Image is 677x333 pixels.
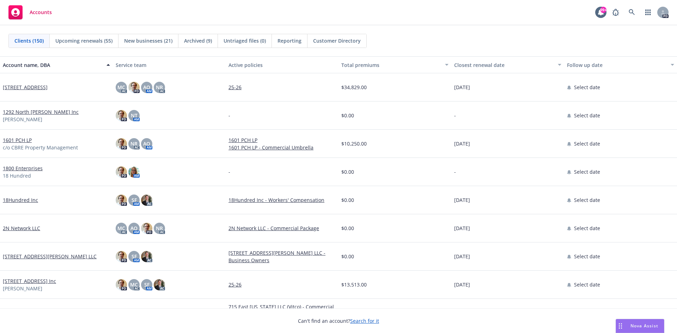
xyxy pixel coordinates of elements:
[3,144,78,151] span: c/o CBRE Property Management
[3,108,79,116] a: 1292 North [PERSON_NAME] Inc
[625,5,639,19] a: Search
[141,223,152,234] img: photo
[454,281,470,288] span: [DATE]
[228,249,336,264] a: [STREET_ADDRESS][PERSON_NAME] LLC - Business Owners
[3,116,42,123] span: [PERSON_NAME]
[454,196,470,204] span: [DATE]
[228,112,230,119] span: -
[228,168,230,175] span: -
[228,144,336,151] a: 1601 PCH LP - Commercial Umbrella
[567,61,666,69] div: Follow up date
[228,303,336,318] a: 715 East [US_STATE] LLC (Vitco) - Commercial Package
[454,84,470,91] span: [DATE]
[228,84,336,91] a: 25-26
[454,140,470,147] span: [DATE]
[616,319,625,333] div: Drag to move
[609,5,623,19] a: Report a Bug
[3,172,31,179] span: 18 Hundred
[228,61,336,69] div: Active policies
[574,281,600,288] span: Select date
[156,224,163,232] span: NR
[116,279,127,290] img: photo
[116,251,127,262] img: photo
[564,56,677,73] button: Follow up date
[350,317,379,324] a: Search for it
[451,56,564,73] button: Closest renewal date
[341,140,367,147] span: $10,250.00
[3,136,32,144] a: 1601 PCH LP
[224,37,266,44] span: Untriaged files (0)
[341,224,354,232] span: $0.00
[341,281,367,288] span: $13,513.00
[574,196,600,204] span: Select date
[630,323,658,329] span: Nova Assist
[454,253,470,260] span: [DATE]
[156,84,163,91] span: NR
[6,2,55,22] a: Accounts
[141,251,152,262] img: photo
[454,168,456,175] span: -
[128,82,140,93] img: photo
[144,281,150,288] span: SF
[228,196,336,204] a: 18Hundred Inc - Workers' Compensation
[298,317,379,325] span: Can't find an account?
[341,168,354,175] span: $0.00
[226,56,338,73] button: Active policies
[124,37,172,44] span: New businesses (21)
[55,37,112,44] span: Upcoming renewals (55)
[116,110,127,121] img: photo
[641,5,655,19] a: Switch app
[143,140,150,147] span: AO
[600,7,606,13] div: 99+
[113,56,226,73] button: Service team
[454,224,470,232] span: [DATE]
[341,112,354,119] span: $0.00
[277,37,301,44] span: Reporting
[184,37,212,44] span: Archived (9)
[341,253,354,260] span: $0.00
[128,166,140,178] img: photo
[116,166,127,178] img: photo
[130,140,138,147] span: NR
[154,279,165,290] img: photo
[228,136,336,144] a: 1601 PCH LP
[341,84,367,91] span: $34,829.00
[141,195,152,206] img: photo
[3,61,102,69] div: Account name, DBA
[116,138,127,149] img: photo
[143,84,150,91] span: AO
[116,195,127,206] img: photo
[3,277,56,285] a: [STREET_ADDRESS] Inc
[3,84,48,91] a: [STREET_ADDRESS]
[117,224,125,232] span: MC
[130,224,138,232] span: AO
[338,56,451,73] button: Total premiums
[228,281,336,288] a: 25-26
[14,37,44,44] span: Clients (150)
[228,224,336,232] a: 2N Network LLC - Commercial Package
[3,285,42,292] span: [PERSON_NAME]
[454,112,456,119] span: -
[574,253,600,260] span: Select date
[574,112,600,119] span: Select date
[341,196,354,204] span: $0.00
[574,224,600,232] span: Select date
[3,253,97,260] a: [STREET_ADDRESS][PERSON_NAME] LLC
[132,196,137,204] span: SF
[117,84,125,91] span: MC
[132,253,137,260] span: SF
[3,196,38,204] a: 18Hundred Inc
[130,281,138,288] span: MC
[574,168,600,175] span: Select date
[3,224,40,232] a: 2N Network LLC
[616,319,664,333] button: Nova Assist
[341,61,441,69] div: Total premiums
[30,10,52,15] span: Accounts
[3,165,43,172] a: 1800 Enterprises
